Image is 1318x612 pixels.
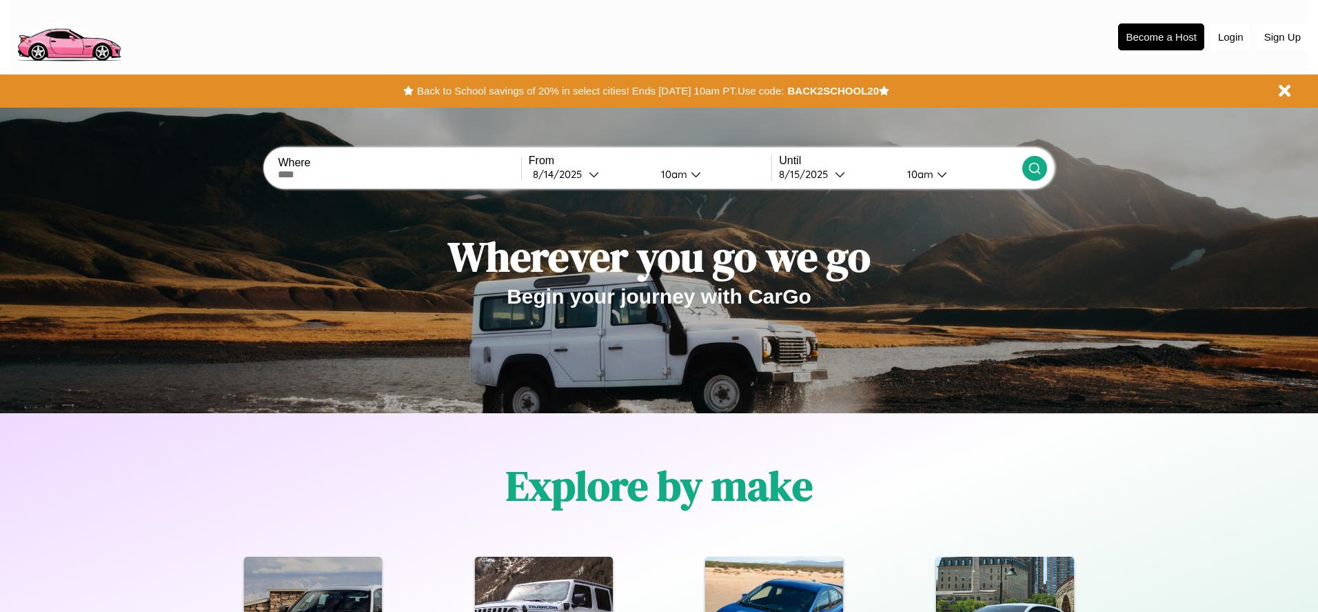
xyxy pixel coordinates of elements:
b: BACK2SCHOOL20 [787,85,879,97]
button: Back to School savings of 20% in select cities! Ends [DATE] 10am PT.Use code: [414,81,787,101]
div: 10am [654,168,691,181]
label: From [529,155,771,167]
button: 10am [650,167,771,181]
label: Until [779,155,1022,167]
img: logo [10,7,127,65]
button: 8/14/2025 [529,167,650,181]
label: Where [278,157,520,169]
button: 10am [896,167,1022,181]
button: Become a Host [1118,23,1204,50]
div: 8 / 14 / 2025 [533,168,589,181]
div: 8 / 15 / 2025 [779,168,835,181]
button: Sign Up [1257,24,1308,50]
button: Login [1211,24,1250,50]
h1: Explore by make [506,457,813,514]
div: 10am [900,168,937,181]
